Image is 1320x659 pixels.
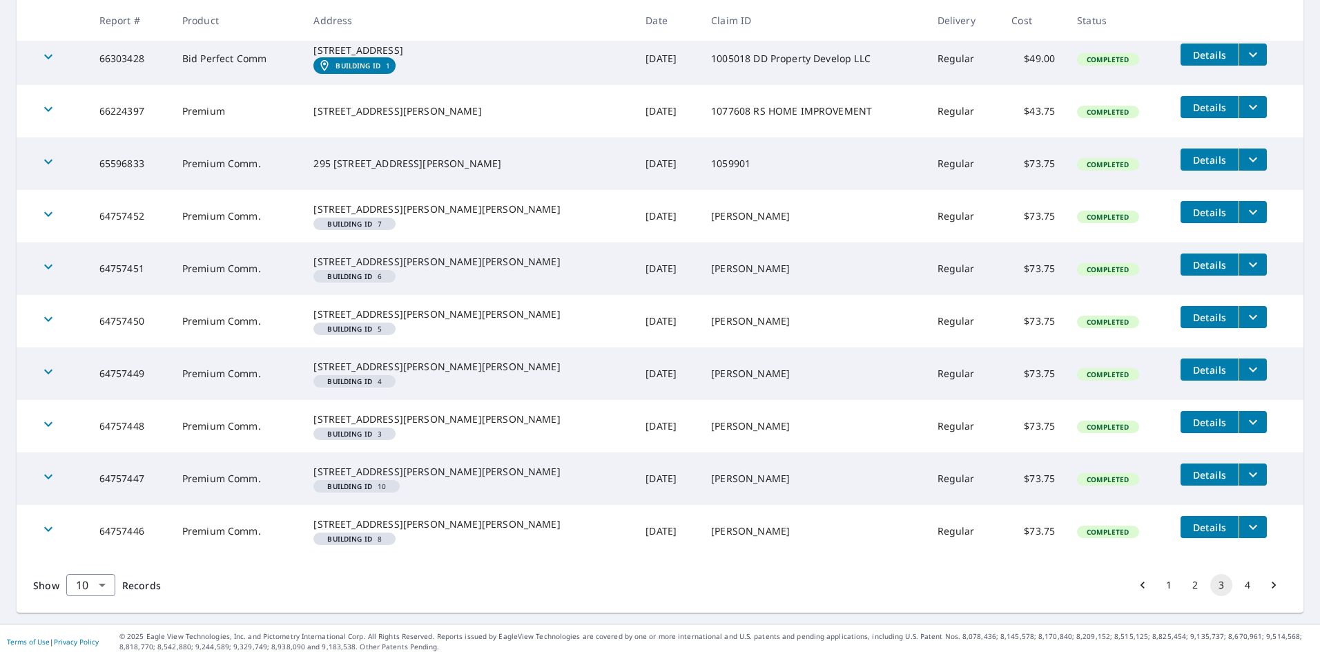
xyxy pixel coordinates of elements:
button: Go to previous page [1132,574,1154,596]
td: [DATE] [634,137,700,190]
td: Regular [926,400,1001,452]
div: 10 [66,566,115,604]
td: [PERSON_NAME] [700,505,926,557]
td: [DATE] [634,295,700,347]
td: 64757452 [88,190,171,242]
div: [STREET_ADDRESS][PERSON_NAME][PERSON_NAME] [313,412,623,426]
button: detailsBtn-64757448 [1181,411,1239,433]
td: $43.75 [1000,85,1066,137]
td: Premium Comm. [171,400,303,452]
em: Building ID [327,535,372,542]
button: detailsBtn-66224397 [1181,96,1239,118]
button: detailsBtn-64757451 [1181,254,1239,276]
span: Completed [1078,370,1137,379]
td: 64757449 [88,347,171,400]
td: 65596833 [88,137,171,190]
button: detailsBtn-64757446 [1181,516,1239,538]
nav: pagination navigation [1129,574,1287,596]
td: $73.75 [1000,295,1066,347]
span: 3 [319,430,390,437]
span: Completed [1078,422,1137,432]
em: Building ID [327,325,372,332]
button: detailsBtn-66303428 [1181,44,1239,66]
div: [STREET_ADDRESS][PERSON_NAME] [313,104,623,118]
td: 64757448 [88,400,171,452]
td: Regular [926,137,1001,190]
td: [PERSON_NAME] [700,242,926,295]
span: Details [1189,468,1230,481]
button: Go to page 4 [1236,574,1259,596]
div: [STREET_ADDRESS] [313,44,623,57]
div: [STREET_ADDRESS][PERSON_NAME][PERSON_NAME] [313,307,623,321]
td: [DATE] [634,347,700,400]
span: Details [1189,206,1230,219]
button: filesDropdownBtn-66224397 [1239,96,1267,118]
button: filesDropdownBtn-66303428 [1239,44,1267,66]
em: Building ID [327,220,372,227]
button: filesDropdownBtn-65596833 [1239,149,1267,171]
div: [STREET_ADDRESS][PERSON_NAME][PERSON_NAME] [313,465,623,479]
p: © 2025 Eagle View Technologies, Inc. and Pictometry International Corp. All Rights Reserved. Repo... [119,631,1313,652]
button: detailsBtn-64757450 [1181,306,1239,328]
button: detailsBtn-64757449 [1181,359,1239,381]
button: filesDropdownBtn-64757450 [1239,306,1267,328]
span: Completed [1078,317,1137,327]
td: $73.75 [1000,505,1066,557]
td: $73.75 [1000,190,1066,242]
td: $49.00 [1000,32,1066,85]
td: 66303428 [88,32,171,85]
button: detailsBtn-64757447 [1181,464,1239,486]
a: Building ID1 [313,57,396,74]
td: [DATE] [634,85,700,137]
td: [DATE] [634,242,700,295]
td: [DATE] [634,400,700,452]
span: Completed [1078,265,1137,274]
button: detailsBtn-65596833 [1181,149,1239,171]
td: [PERSON_NAME] [700,295,926,347]
td: $73.75 [1000,347,1066,400]
button: Go to page 1 [1158,574,1180,596]
button: page 3 [1210,574,1232,596]
td: Premium Comm. [171,347,303,400]
td: 64757446 [88,505,171,557]
td: [PERSON_NAME] [700,190,926,242]
a: Privacy Policy [54,637,99,647]
em: Building ID [327,430,372,437]
td: [DATE] [634,505,700,557]
td: [PERSON_NAME] [700,347,926,400]
em: Building ID [327,273,372,280]
div: [STREET_ADDRESS][PERSON_NAME][PERSON_NAME] [313,517,623,531]
span: Completed [1078,527,1137,537]
td: 66224397 [88,85,171,137]
span: Completed [1078,212,1137,222]
div: [STREET_ADDRESS][PERSON_NAME][PERSON_NAME] [313,202,623,216]
td: $73.75 [1000,400,1066,452]
em: Building ID [336,61,380,70]
div: 295 [STREET_ADDRESS][PERSON_NAME] [313,157,623,171]
td: 64757451 [88,242,171,295]
p: | [7,638,99,646]
button: filesDropdownBtn-64757446 [1239,516,1267,538]
span: Details [1189,153,1230,166]
td: Regular [926,505,1001,557]
button: filesDropdownBtn-64757449 [1239,359,1267,381]
span: 8 [319,535,390,542]
td: [DATE] [634,452,700,505]
span: 6 [319,273,390,280]
span: Records [122,579,161,592]
td: Premium Comm. [171,505,303,557]
td: Premium Comm. [171,190,303,242]
button: Go to page 2 [1184,574,1206,596]
td: Premium Comm. [171,137,303,190]
button: filesDropdownBtn-64757448 [1239,411,1267,433]
td: Premium [171,85,303,137]
span: Completed [1078,107,1137,117]
td: $73.75 [1000,242,1066,295]
span: Details [1189,48,1230,61]
td: Regular [926,295,1001,347]
span: Details [1189,258,1230,271]
div: Show 10 records [66,574,115,596]
td: Premium Comm. [171,452,303,505]
a: Terms of Use [7,637,50,647]
button: filesDropdownBtn-64757451 [1239,254,1267,276]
